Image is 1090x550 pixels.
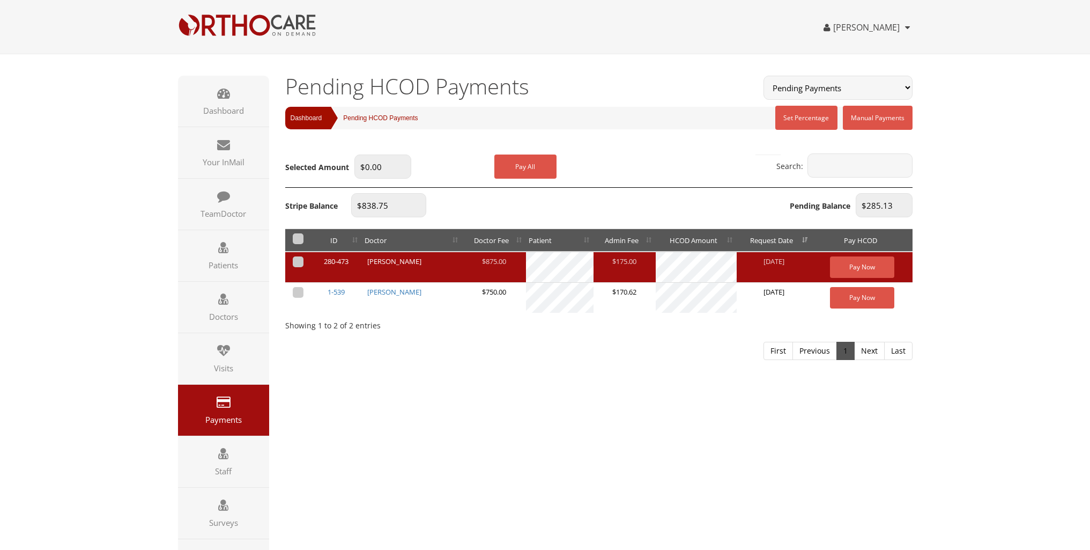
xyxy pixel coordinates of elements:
a: Last [884,342,913,360]
a: First [763,342,793,360]
th: Doctor Fee: activate to sort column ascending [462,229,526,252]
span: Surveys [183,517,264,528]
span: TeamDoctor [183,208,264,219]
a: Dashboard [285,107,322,129]
label: Stripe Balance [285,201,338,211]
li: Pending HCOD Payments [322,107,418,129]
a: 1 [836,342,855,360]
label: Pending Balance [790,201,850,211]
a: Your InMail [178,127,269,178]
td: $750.00 [462,283,526,313]
span: Staff [183,466,264,476]
a: [PERSON_NAME] [367,287,421,297]
a: Dashboard [178,76,269,127]
th: Pay HCOD [812,229,913,252]
td: [DATE] [737,283,812,313]
a: Payments [178,385,269,436]
a: Visits [178,333,269,384]
a: [PERSON_NAME] [367,256,421,266]
button: Pay Now [830,256,894,278]
a: Surveys [178,488,269,539]
button: Pay All [494,155,557,179]
a: 280-473 [324,256,348,266]
a: Staff [178,436,269,487]
th: Request Date: activate to sort column ascending [737,229,812,252]
td: [DATE] [737,252,812,283]
img: OrthoCareOnDemand Logo [178,13,316,37]
th: Admin Fee: activate to sort column ascending [594,229,656,252]
span: Dashboard [183,105,264,116]
button: Set Percentage [775,106,837,130]
input: Search: [807,153,913,178]
span: Visits [183,363,264,373]
th: ID: activate to sort column ascending [311,229,362,252]
td: $175.00 [594,252,656,283]
span: Payments [183,414,264,425]
button: Pay Now [830,287,894,309]
a: Doctors [178,282,269,333]
label: Search: [776,153,913,180]
a: Manual Payments [843,106,913,130]
span: Doctors [183,311,264,322]
a: [PERSON_NAME] [824,21,900,33]
a: TeamDoctor [178,179,269,230]
h1: Pending HCOD Payments [285,76,748,97]
th: Patient: activate to sort column ascending [526,229,594,252]
span: Patients [183,260,264,270]
a: Previous [792,342,837,360]
span: Your InMail [183,157,264,167]
th: HCOD Amount: activate to sort column ascending [656,229,737,252]
a: 1-539 [328,287,345,297]
a: Next [854,342,885,360]
td: $170.62 [594,283,656,313]
div: Showing 1 to 2 of 2 entries [285,316,913,331]
th: Doctor: activate to sort column ascending [362,229,462,252]
td: $875.00 [462,252,526,283]
a: Patients [178,230,269,281]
